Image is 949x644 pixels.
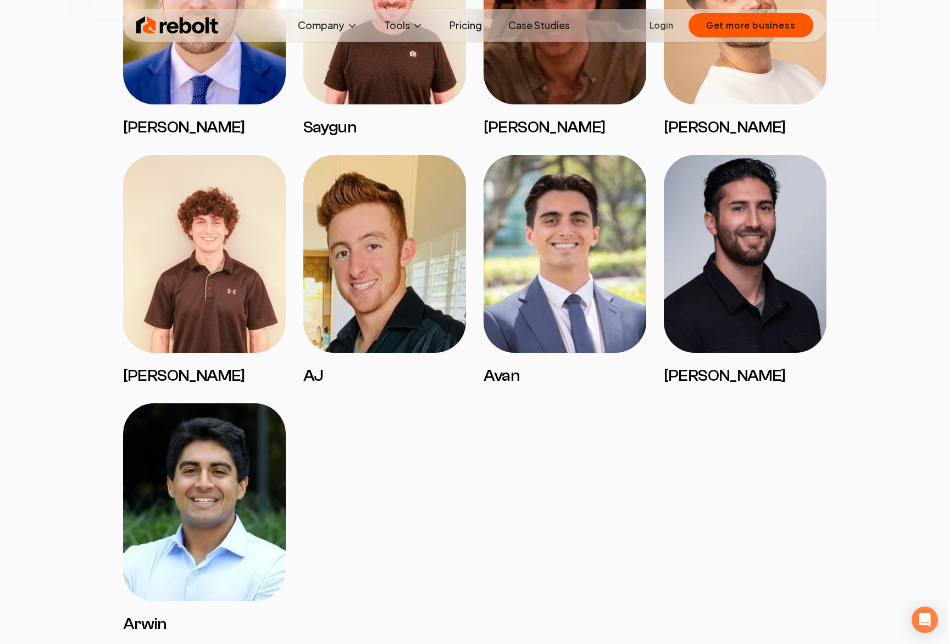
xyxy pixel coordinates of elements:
h3: Arwin [123,614,286,634]
img: James [664,155,826,353]
h3: [PERSON_NAME] [664,118,826,137]
img: AJ [303,155,466,353]
h3: [PERSON_NAME] [123,118,286,137]
a: Case Studies [500,14,579,36]
h3: [PERSON_NAME] [123,366,286,386]
img: Arwin [123,403,286,601]
img: Matthew [123,155,286,353]
h3: [PERSON_NAME] [664,366,826,386]
h3: [PERSON_NAME] [484,118,646,137]
h3: AJ [303,366,466,386]
a: Login [650,19,673,32]
button: Company [289,14,367,36]
a: Pricing [441,14,491,36]
img: Rebolt Logo [136,14,219,36]
h3: Avan [484,366,646,386]
button: Get more business [689,13,813,37]
h3: Saygun [303,118,466,137]
div: Open Intercom Messenger [912,607,938,633]
button: Tools [375,14,432,36]
img: Avan [484,155,646,353]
